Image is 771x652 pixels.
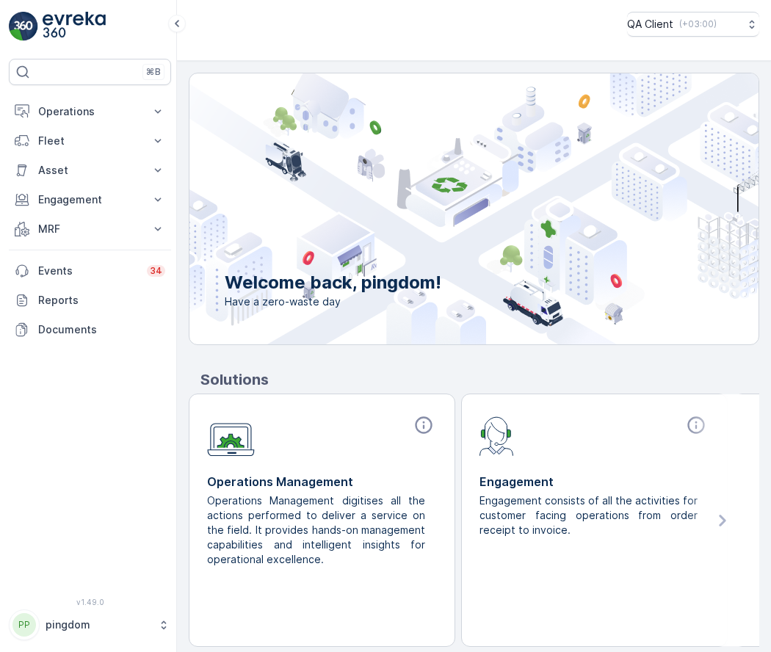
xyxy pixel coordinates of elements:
[627,17,673,32] p: QA Client
[9,214,171,244] button: MRF
[225,271,441,294] p: Welcome back, pingdom!
[9,598,171,606] span: v 1.49.0
[9,97,171,126] button: Operations
[9,156,171,185] button: Asset
[9,286,171,315] a: Reports
[9,315,171,344] a: Documents
[679,18,717,30] p: ( +03:00 )
[38,163,142,178] p: Asset
[9,609,171,640] button: PPpingdom
[200,369,759,391] p: Solutions
[12,613,36,637] div: PP
[38,134,142,148] p: Fleet
[479,415,514,456] img: module-icon
[207,415,255,457] img: module-icon
[9,12,38,41] img: logo
[38,222,142,236] p: MRF
[479,473,709,490] p: Engagement
[38,264,138,278] p: Events
[150,265,162,277] p: 34
[627,12,759,37] button: QA Client(+03:00)
[146,66,161,78] p: ⌘B
[123,73,759,344] img: city illustration
[9,126,171,156] button: Fleet
[43,12,106,41] img: logo_light-DOdMpM7g.png
[207,473,437,490] p: Operations Management
[38,192,142,207] p: Engagement
[207,493,425,567] p: Operations Management digitises all the actions performed to deliver a service on the field. It p...
[9,185,171,214] button: Engagement
[479,493,698,537] p: Engagement consists of all the activities for customer facing operations from order receipt to in...
[225,294,441,309] span: Have a zero-waste day
[38,104,142,119] p: Operations
[38,293,165,308] p: Reports
[38,322,165,337] p: Documents
[9,256,171,286] a: Events34
[46,617,151,632] p: pingdom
